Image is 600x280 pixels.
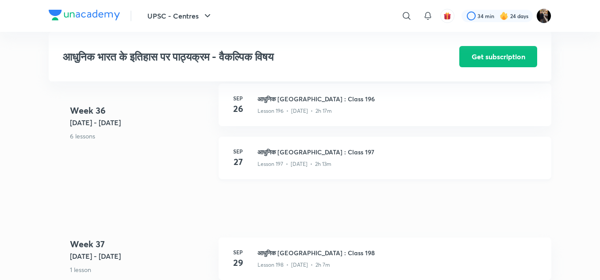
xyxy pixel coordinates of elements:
[70,104,212,117] h4: Week 36
[219,84,551,137] a: Sep26आधुनिक [GEOGRAPHIC_DATA] : Class 196Lesson 196 • [DATE] • 2h 17m
[49,10,120,23] a: Company Logo
[70,251,212,261] h5: [DATE] - [DATE]
[500,12,508,20] img: streak
[229,147,247,155] h6: Sep
[63,50,409,63] h3: आधुनिक भारत के इतिहास पर पाठ्यक्रम - वैकल्पिक विषय
[70,265,212,274] p: 1 lesson
[440,9,454,23] button: avatar
[219,137,551,190] a: Sep27आधुनिक [GEOGRAPHIC_DATA] : Class 197Lesson 197 • [DATE] • 2h 13m
[229,256,247,269] h4: 29
[229,248,247,256] h6: Sep
[258,147,541,157] h3: आधुनिक [GEOGRAPHIC_DATA] : Class 197
[229,102,247,115] h4: 26
[258,160,331,168] p: Lesson 197 • [DATE] • 2h 13m
[258,107,332,115] p: Lesson 196 • [DATE] • 2h 17m
[70,131,212,141] p: 6 lessons
[258,248,541,257] h3: आधुनिक [GEOGRAPHIC_DATA] : Class 198
[229,155,247,169] h4: 27
[258,94,541,104] h3: आधुनिक [GEOGRAPHIC_DATA] : Class 196
[258,261,330,269] p: Lesson 198 • [DATE] • 2h 7m
[142,7,218,25] button: UPSC - Centres
[229,94,247,102] h6: Sep
[536,8,551,23] img: amit tripathi
[443,12,451,20] img: avatar
[459,46,537,67] button: Get subscription
[70,238,212,251] h4: Week 37
[70,117,212,128] h5: [DATE] - [DATE]
[49,10,120,20] img: Company Logo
